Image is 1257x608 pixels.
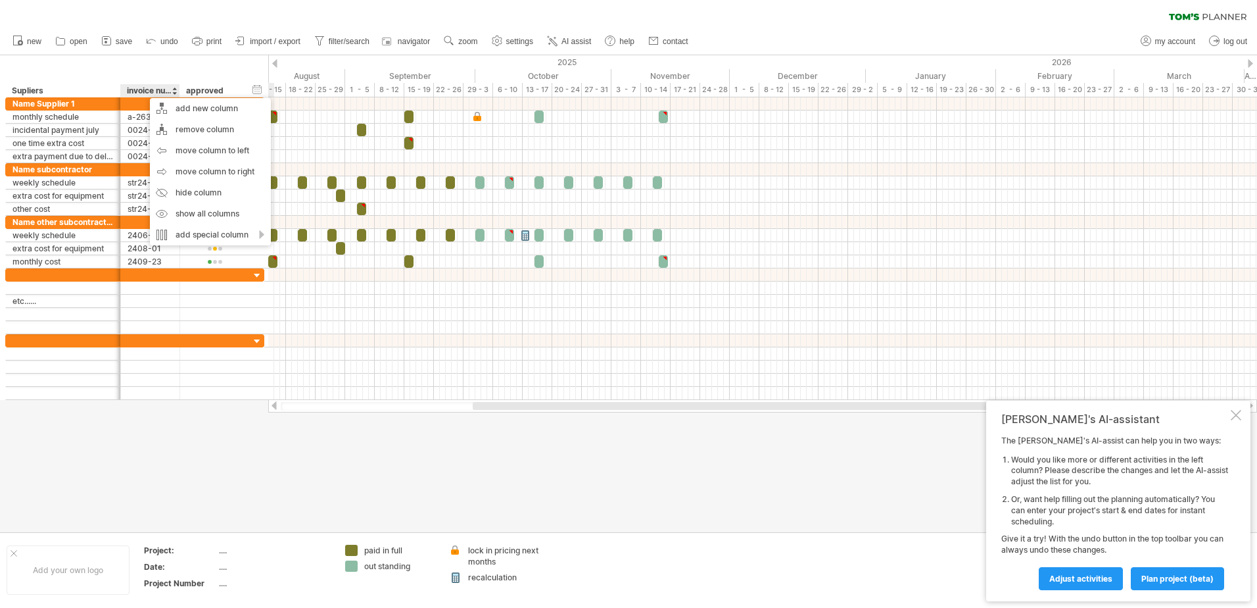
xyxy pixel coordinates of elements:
div: recalculation [468,572,540,583]
div: add special column [150,224,271,245]
span: filter/search [329,37,369,46]
a: undo [143,33,182,50]
span: Adjust activities [1049,574,1112,584]
a: print [189,33,225,50]
a: log out [1206,33,1251,50]
div: 26 - 30 [966,83,996,97]
div: [PERSON_NAME]'s AI-assistant [1001,413,1228,426]
div: 18 - 22 [286,83,316,97]
div: 10 - 14 [641,83,671,97]
div: .... [219,545,329,556]
div: str24-11 [128,176,173,189]
span: navigator [398,37,430,46]
div: Add your own logo [7,545,130,595]
span: print [206,37,222,46]
div: Name other subcontractor [12,216,114,228]
div: 9 - 13 [1144,83,1174,97]
span: undo [160,37,178,46]
span: plan project (beta) [1141,574,1214,584]
div: December 2025 [730,69,866,83]
div: 2409-23 [128,255,173,268]
div: show all columns [150,203,271,224]
div: 8 - 12 [759,83,789,97]
div: monthly cost [12,255,114,268]
div: 16 - 20 [1055,83,1085,97]
div: paid in full [364,545,436,556]
a: open [52,33,91,50]
div: 15 - 19 [789,83,818,97]
div: 20 - 24 [552,83,582,97]
div: extra cost for equipment [12,190,114,202]
a: zoom [440,33,481,50]
span: help [619,37,634,46]
div: weekly schedule [12,176,114,189]
div: Date: [144,561,216,572]
div: add new column [150,98,271,119]
div: etc...... [12,295,114,307]
span: new [27,37,41,46]
div: August 2025 [221,69,345,83]
div: 5 - 9 [878,83,907,97]
div: 1 - 5 [345,83,375,97]
a: Adjust activities [1039,567,1123,590]
div: 15 - 19 [404,83,434,97]
div: 11 - 15 [256,83,286,97]
div: 23 - 27 [1085,83,1114,97]
a: plan project (beta) [1131,567,1224,590]
span: save [116,37,132,46]
div: 12 - 16 [907,83,937,97]
div: incidental payment july [12,124,114,136]
div: lock in pricing next months [468,545,540,567]
div: weekly schedule [12,229,114,241]
div: Name Supplier 1 [12,97,114,110]
div: 8 - 12 [375,83,404,97]
div: 29 - 2 [848,83,878,97]
div: one time extra cost [12,137,114,149]
div: approved [186,84,243,97]
div: hide column [150,182,271,203]
span: my account [1155,37,1195,46]
div: str24-108 [128,190,173,202]
div: 9 - 13 [1026,83,1055,97]
a: navigator [380,33,434,50]
div: invoice number [127,84,172,97]
div: The [PERSON_NAME]'s AI-assist can help you in two ways: Give it a try! With the undo button in th... [1001,436,1228,590]
span: settings [506,37,533,46]
a: new [9,33,45,50]
div: Project: [144,545,216,556]
div: Project Number [144,578,216,589]
div: 2406-11 [128,229,173,241]
div: January 2026 [866,69,996,83]
div: .... [219,578,329,589]
a: my account [1137,33,1199,50]
div: extra payment due to delay [12,150,114,163]
div: other cost [12,203,114,215]
a: save [98,33,136,50]
span: log out [1223,37,1247,46]
div: 3 - 7 [611,83,641,97]
div: 24 - 28 [700,83,730,97]
div: 2 - 6 [996,83,1026,97]
div: 6 - 10 [493,83,523,97]
div: March 2026 [1114,69,1245,83]
span: zoom [458,37,477,46]
div: September 2025 [345,69,475,83]
div: February 2026 [996,69,1114,83]
a: import / export [232,33,304,50]
a: filter/search [311,33,373,50]
div: 2408-01 [128,242,173,255]
div: extra cost for equipment [12,242,114,255]
a: AI assist [544,33,595,50]
div: October 2025 [475,69,611,83]
div: str24-109 [128,203,173,215]
div: remove column [150,119,271,140]
div: Name subcontractor [12,163,114,176]
li: Or, want help filling out the planning automatically? You can enter your project's start & end da... [1011,494,1228,527]
div: Supliers [12,84,113,97]
div: 16 - 20 [1174,83,1203,97]
div: 17 - 21 [671,83,700,97]
li: Would you like more or different activities in the left column? Please describe the changes and l... [1011,455,1228,488]
div: 22 - 26 [434,83,463,97]
a: contact [645,33,692,50]
div: 13 - 17 [523,83,552,97]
